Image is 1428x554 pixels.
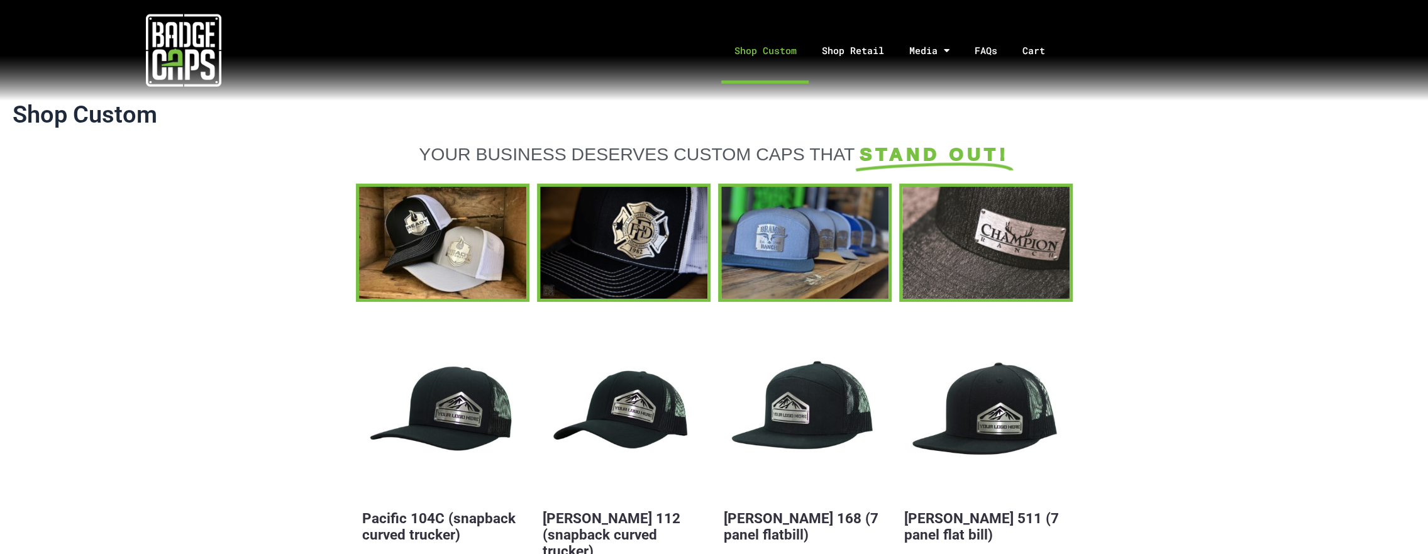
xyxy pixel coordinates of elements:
[146,13,221,88] img: badgecaps white logo with green acccent
[723,510,878,543] a: [PERSON_NAME] 168 (7 panel flatbill)
[961,18,1009,84] a: FAQs
[543,333,704,495] button: BadgeCaps - Richardson 112
[419,144,855,164] span: YOUR BUSINESS DESERVES CUSTOM CAPS THAT
[723,333,885,495] button: BadgeCaps - Richardson 168
[904,510,1059,543] a: [PERSON_NAME] 511 (7 panel flat bill)
[362,333,524,495] button: BadgeCaps - Pacific 104C
[367,18,1428,84] nav: Menu
[904,333,1066,495] button: BadgeCaps - Richardson 511
[896,18,961,84] a: Media
[1009,18,1073,84] a: Cart
[1365,494,1428,554] iframe: Chat Widget
[721,18,809,84] a: Shop Custom
[537,184,711,301] a: FFD BadgeCaps Fire Department Custom unique apparel
[362,143,1066,165] a: YOUR BUSINESS DESERVES CUSTOM CAPS THAT STAND OUT!
[13,101,1415,130] h1: Shop Custom
[809,18,896,84] a: Shop Retail
[362,510,516,543] a: Pacific 104C (snapback curved trucker)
